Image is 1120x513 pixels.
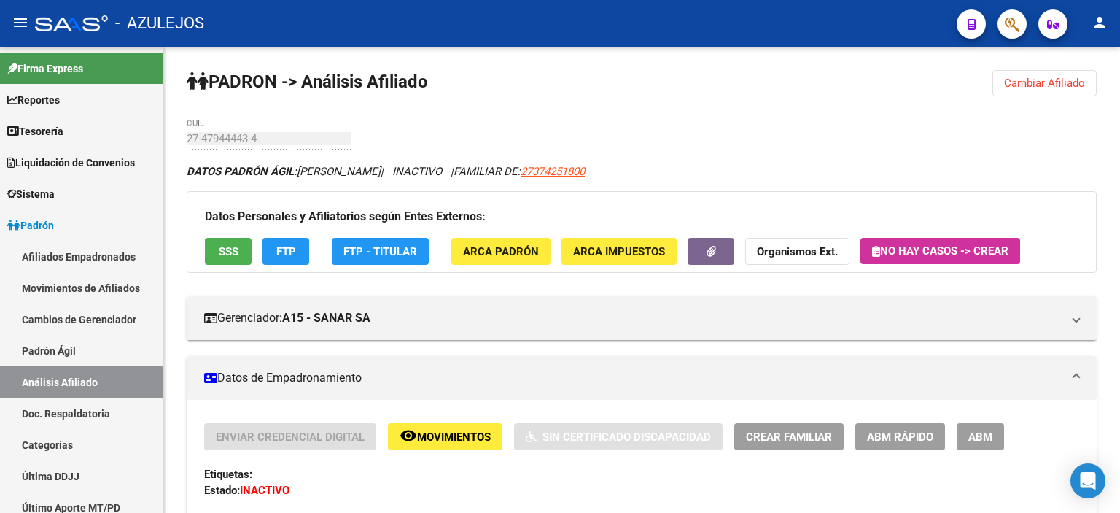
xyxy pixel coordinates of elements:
[417,431,491,444] span: Movimientos
[7,155,135,171] span: Liquidación de Convenios
[216,431,365,444] span: Enviar Credencial Digital
[514,423,723,450] button: Sin Certificado Discapacidad
[343,245,417,258] span: FTP - Titular
[860,238,1020,264] button: No hay casos -> Crear
[204,423,376,450] button: Enviar Credencial Digital
[187,165,297,178] strong: DATOS PADRÓN ÁGIL:
[388,423,502,450] button: Movimientos
[855,423,945,450] button: ABM Rápido
[542,431,711,444] span: Sin Certificado Discapacidad
[7,123,63,139] span: Tesorería
[992,70,1097,96] button: Cambiar Afiliado
[204,370,1062,386] mat-panel-title: Datos de Empadronamiento
[7,186,55,202] span: Sistema
[867,431,933,444] span: ABM Rápido
[734,423,844,450] button: Crear Familiar
[1070,463,1105,498] div: Open Intercom Messenger
[205,207,1078,227] h3: Datos Personales y Afiliatorios según Entes Externos:
[872,244,1008,258] span: No hay casos -> Crear
[115,7,204,39] span: - AZULEJOS
[187,296,1097,340] mat-expansion-panel-header: Gerenciador:A15 - SANAR SA
[1004,77,1085,90] span: Cambiar Afiliado
[757,245,838,258] strong: Organismos Ext.
[968,431,992,444] span: ABM
[561,238,677,265] button: ARCA Impuestos
[332,238,429,265] button: FTP - Titular
[745,238,849,265] button: Organismos Ext.
[957,423,1004,450] button: ABM
[451,238,551,265] button: ARCA Padrón
[400,427,417,444] mat-icon: remove_red_eye
[262,238,309,265] button: FTP
[204,468,252,481] strong: Etiquetas:
[204,310,1062,326] mat-panel-title: Gerenciador:
[282,310,370,326] strong: A15 - SANAR SA
[240,484,289,497] strong: INACTIVO
[1091,14,1108,31] mat-icon: person
[521,165,585,178] span: 27374251800
[187,165,585,178] i: | INACTIVO |
[463,245,539,258] span: ARCA Padrón
[746,431,832,444] span: Crear Familiar
[454,165,585,178] span: FAMILIAR DE:
[204,484,240,497] strong: Estado:
[219,245,238,258] span: SSS
[187,72,428,92] strong: PADRON -> Análisis Afiliado
[187,165,381,178] span: [PERSON_NAME]
[276,245,296,258] span: FTP
[7,217,54,234] span: Padrón
[205,238,252,265] button: SSS
[7,92,60,108] span: Reportes
[7,61,83,77] span: Firma Express
[573,245,665,258] span: ARCA Impuestos
[12,14,29,31] mat-icon: menu
[187,356,1097,400] mat-expansion-panel-header: Datos de Empadronamiento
